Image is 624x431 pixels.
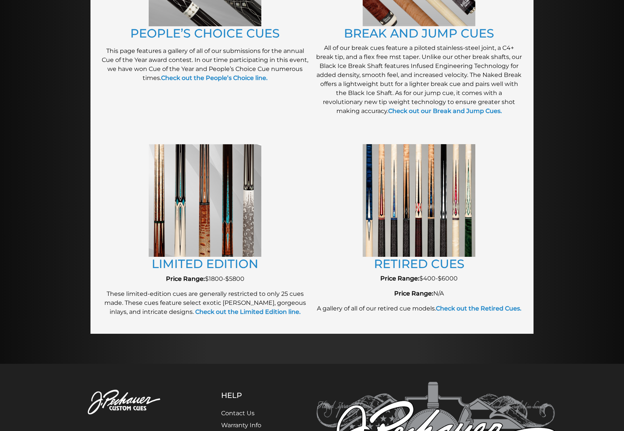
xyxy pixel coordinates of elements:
p: All of our break cues feature a piloted stainless-steel joint, a C4+ break tip, and a flex free m... [316,44,522,116]
p: $1800-$5800 [102,274,308,283]
p: $400-$6000 [316,274,522,283]
p: This page features a gallery of all of our submissions for the annual Cue of the Year award conte... [102,47,308,83]
a: RETIRED CUES [374,256,464,271]
a: Check out the People’s Choice line. [161,74,268,81]
strong: Price Range: [394,290,433,297]
img: Pechauer Custom Cues [69,382,184,423]
p: These limited-edition cues are generally restricted to only 25 cues made. These cues feature sele... [102,289,308,316]
a: Contact Us [221,410,255,417]
h5: Help [221,391,279,400]
a: Warranty Info [221,422,261,429]
strong: Price Range: [166,275,205,282]
strong: Check out the Limited Edition line. [195,308,301,315]
p: N/A [316,289,522,298]
a: Check out our Break and Jump Cues. [388,107,502,115]
a: Check out the Limited Edition line. [194,308,301,315]
strong: Price Range: [380,275,419,282]
p: A gallery of all of our retired cue models. [316,304,522,313]
a: BREAK AND JUMP CUES [344,26,494,41]
a: LIMITED EDITION [152,256,258,271]
a: PEOPLE’S CHOICE CUES [130,26,280,41]
a: Check out the Retired Cues. [436,305,522,312]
